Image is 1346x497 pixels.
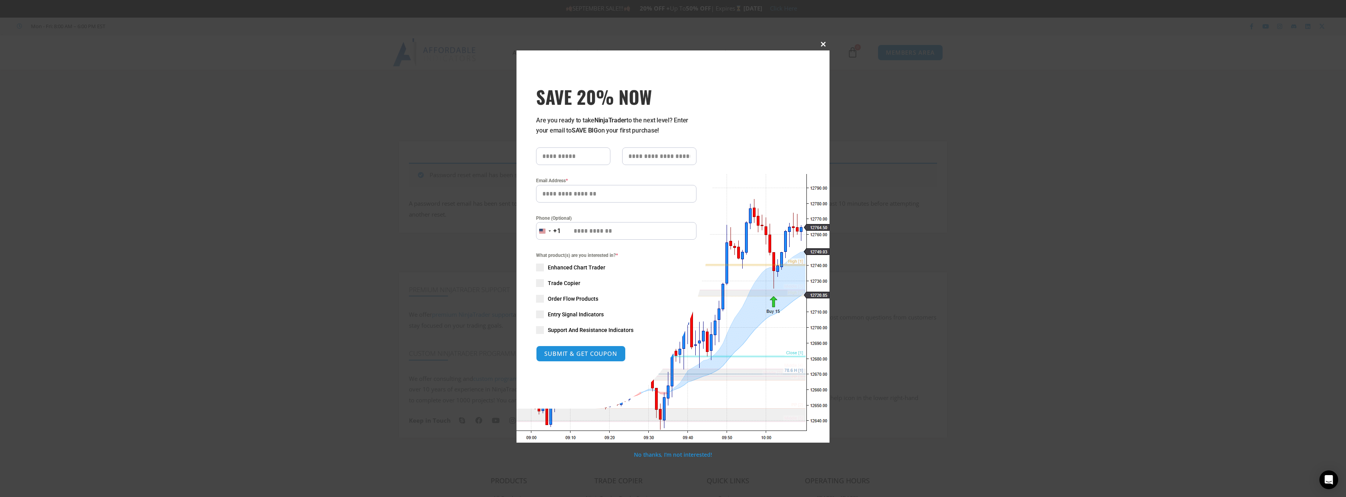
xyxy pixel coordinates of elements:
span: Enhanced Chart Trader [548,264,605,271]
span: Trade Copier [548,279,580,287]
label: Email Address [536,177,696,185]
label: Trade Copier [536,279,696,287]
div: Open Intercom Messenger [1319,470,1338,489]
a: No thanks, I’m not interested! [634,451,712,458]
span: Order Flow Products [548,295,598,303]
span: What product(s) are you interested in? [536,251,696,259]
label: Phone (Optional) [536,214,696,222]
span: Entry Signal Indicators [548,310,604,318]
button: Selected country [536,222,561,240]
label: Support And Resistance Indicators [536,326,696,334]
strong: NinjaTrader [594,117,626,124]
label: Order Flow Products [536,295,696,303]
label: Entry Signal Indicators [536,310,696,318]
button: SUBMIT & GET COUPON [536,346,626,362]
span: SAVE 20% NOW [536,86,696,108]
span: Support And Resistance Indicators [548,326,633,334]
div: +1 [553,226,561,236]
strong: SAVE BIG [572,127,598,134]
p: Are you ready to take to the next level? Enter your email to on your first purchase! [536,115,696,136]
label: Enhanced Chart Trader [536,264,696,271]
